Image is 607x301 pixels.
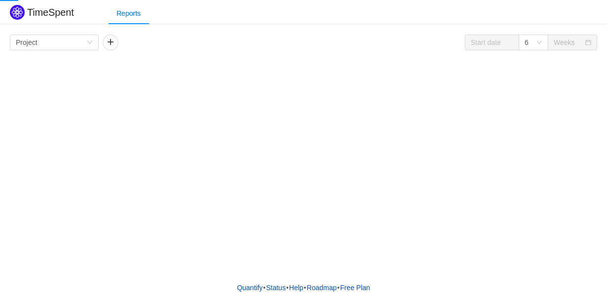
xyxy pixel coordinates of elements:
a: Roadmap [306,280,338,295]
button: icon: plus [103,35,118,50]
img: Quantify logo [10,5,25,20]
span: • [286,284,289,292]
a: Help [289,280,304,295]
span: • [337,284,340,292]
div: 6 [525,35,529,50]
a: Quantify [236,280,263,295]
span: • [263,284,266,292]
h2: TimeSpent [27,7,74,18]
i: icon: down [536,39,542,46]
input: Start date [465,35,519,50]
button: Free Plan [340,280,371,295]
i: icon: calendar [585,39,591,46]
div: Project [16,35,38,50]
a: Status [266,280,286,295]
span: • [304,284,306,292]
div: Weeks [554,35,575,50]
i: icon: down [87,39,93,46]
div: Reports [109,2,149,25]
